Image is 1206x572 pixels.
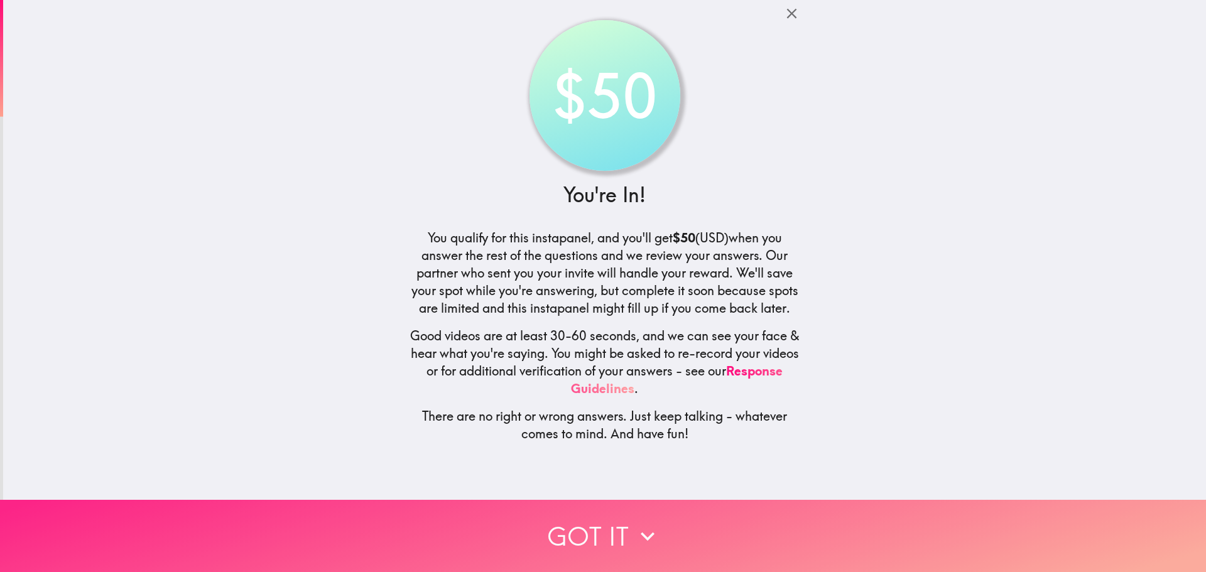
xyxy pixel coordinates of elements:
[409,327,801,397] h5: Good videos are at least 30-60 seconds, and we can see your face & hear what you're saying. You m...
[409,407,801,443] h5: There are no right or wrong answers. Just keep talking - whatever comes to mind. And have fun!
[673,230,695,246] b: $50
[409,181,801,209] h3: You're In!
[571,363,783,396] a: Response Guidelines
[535,26,674,165] div: $50
[409,229,801,317] h5: You qualify for this instapanel, and you'll get (USD) when you answer the rest of the questions a...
